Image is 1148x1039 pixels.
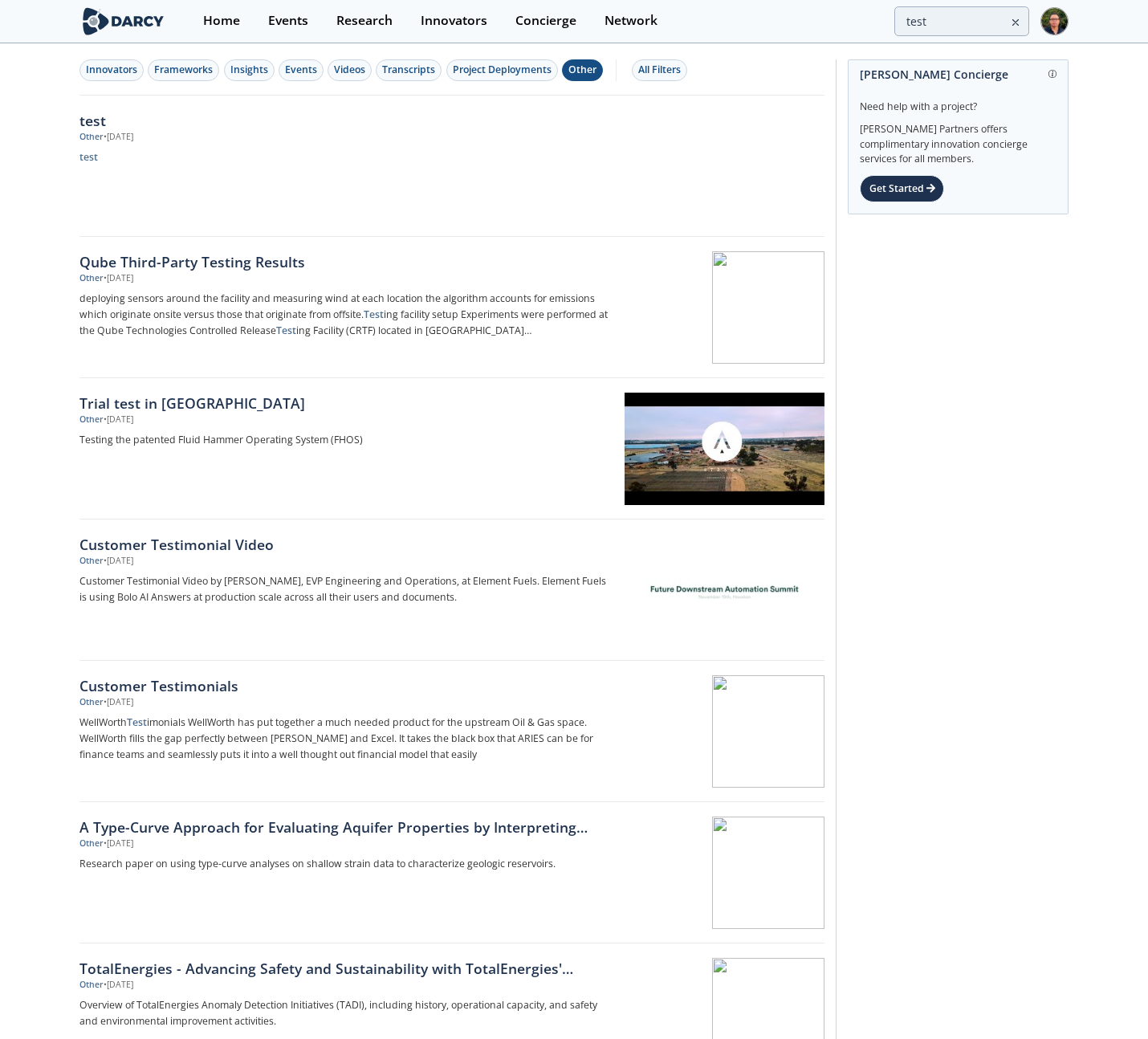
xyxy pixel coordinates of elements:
[79,393,611,414] div: Trial test in [GEOGRAPHIC_DATA]
[860,88,1056,114] div: Need help with a project?
[104,414,133,426] div: • [DATE]
[364,308,384,321] strong: Test
[203,14,240,27] div: Home
[894,6,1029,36] input: Advanced Search
[224,59,275,81] button: Insights
[605,14,657,27] div: Network
[104,555,133,568] div: • [DATE]
[79,150,98,164] strong: test
[562,59,603,81] button: Other
[104,696,133,709] div: • [DATE]
[79,979,104,992] div: Other
[79,802,824,943] a: A Type-Curve Approach for Evaluating Aquifer Properties by Interpreting Shallow Strain Measured D...
[79,96,824,237] a: test Other •[DATE] test
[79,272,104,285] div: Other
[860,175,944,202] div: Get Started
[268,14,308,27] div: Events
[79,675,611,696] div: Customer Testimonials
[79,661,824,802] a: Customer Testimonials Other •[DATE] WellWorthTestimonials WellWorth has put together a much neede...
[104,272,133,285] div: • [DATE]
[79,432,611,448] p: Testing the patented Fluid Hammer Operating System (FHOS)
[79,110,611,131] div: test
[79,715,611,763] p: WellWorth imonials WellWorth has put together a much needed product for the upstream Oil & Gas sp...
[79,59,144,81] button: Innovators
[421,14,487,27] div: Innovators
[79,414,104,426] div: Other
[79,534,611,555] div: Customer Testimonial Video
[285,63,317,77] div: Events
[79,237,824,378] a: Qube Third-Party Testing Results Other •[DATE] deploying sensors around the facility and measurin...
[79,696,104,709] div: Other
[148,59,219,81] button: Frameworks
[79,291,611,339] p: deploying sensors around the facility and measuring wind at each location the algorithm accounts ...
[154,63,213,77] div: Frameworks
[79,958,611,979] div: TotalEnergies - Advancing Safety and Sustainability with TotalEnergies' Emissions Test Site
[453,63,552,77] div: Project Deployments
[1048,70,1057,79] img: information.svg
[127,715,147,729] strong: Test
[79,519,824,661] a: Customer Testimonial Video Other •[DATE] Customer Testimonial Video by [PERSON_NAME], EVP Enginee...
[79,817,611,837] div: A Type-Curve Approach for Evaluating Aquifer Properties by Interpreting Shallow Strain Measured D...
[79,837,104,850] div: Other
[632,59,687,81] button: All Filters
[860,60,1056,88] div: [PERSON_NAME] Concierge
[79,555,104,568] div: Other
[230,63,268,77] div: Insights
[79,997,611,1029] p: Overview of TotalEnergies Anomaly Detection Initiatives (TADI), including history, operational ca...
[1081,975,1132,1023] iframe: chat widget
[568,63,596,77] div: Other
[86,63,137,77] div: Innovators
[104,131,133,144] div: • [DATE]
[79,131,104,144] div: Other
[279,59,324,81] button: Events
[276,324,296,337] strong: Test
[860,114,1056,167] div: [PERSON_NAME] Partners offers complimentary innovation concierge services for all members.
[79,7,167,35] img: logo-wide.svg
[1040,7,1069,35] img: Profile
[79,573,611,605] p: Customer Testimonial Video by [PERSON_NAME], EVP Engineering and Operations, at Element Fuels. El...
[104,979,133,992] div: • [DATE]
[79,856,611,872] p: Research paper on using type-curve analyses on shallow strain data to characterize geologic reser...
[328,59,372,81] button: Videos
[104,837,133,850] div: • [DATE]
[79,378,824,519] a: Trial test in [GEOGRAPHIC_DATA] Other •[DATE] Testing the patented Fluid Hammer Operating System ...
[515,14,576,27] div: Concierge
[376,59,442,81] button: Transcripts
[382,63,435,77] div: Transcripts
[336,14,393,27] div: Research
[334,63,365,77] div: Videos
[79,251,611,272] div: Qube Third-Party Testing Results
[446,59,558,81] button: Project Deployments
[638,63,681,77] div: All Filters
